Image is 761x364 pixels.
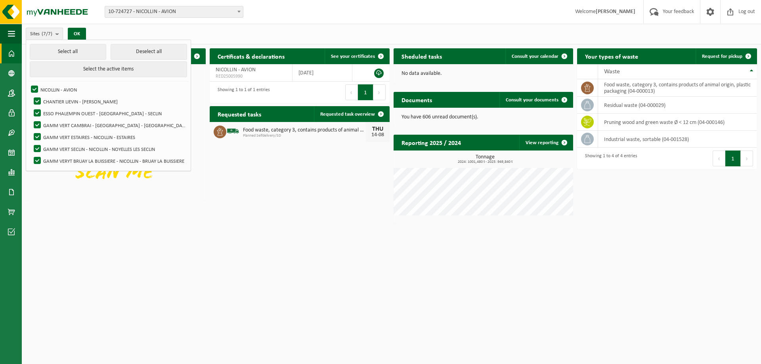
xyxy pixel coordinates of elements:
[216,73,286,80] span: RED25005990
[214,84,270,101] div: Showing 1 to 1 of 1 entries
[32,95,187,107] label: CHANTIER LIEVIN - [PERSON_NAME]
[598,131,757,148] td: industrial waste, sortable (04-001528)
[370,132,386,138] div: 14-08
[320,112,375,117] span: Requested task overview
[42,31,52,36] count: (7/7)
[111,44,187,60] button: Deselect all
[226,124,240,138] img: BL-SO-LV
[105,6,243,18] span: 10-724727 - NICOLLIN - AVION
[210,48,293,64] h2: Certificats & declarations
[741,151,753,166] button: Next
[30,28,52,40] span: Sites
[398,154,574,164] h3: Tonnage
[32,155,187,167] label: GAMM VERYT BRUAY LA BUISSIERE - NICOLLIN - BRUAY LA BUISSIERE
[243,127,366,133] span: Food waste, category 3, contains products of animal origin, plastic packaging
[32,143,187,155] label: GAMM VERT SECLIN - NICOLLIN - NOYELLES LES SECLIN
[32,119,187,131] label: GAMM VERT CAMBRAI - [GEOGRAPHIC_DATA] - [GEOGRAPHIC_DATA]
[581,150,637,167] div: Showing 1 to 4 of 4 entries
[105,6,243,17] span: 10-724727 - NICOLLIN - AVION
[358,84,373,100] button: 1
[402,114,566,120] p: You have 606 unread document(s).
[398,160,574,164] span: 2024: 1001,480 t - 2025: 949,840 t
[345,84,358,100] button: Previous
[293,64,353,82] td: [DATE]
[596,9,635,15] strong: [PERSON_NAME]
[604,69,620,75] span: Waste
[210,106,269,122] h2: Requested tasks
[370,126,386,132] div: THU
[702,54,742,59] span: Request for pickup
[314,106,389,122] a: Requested task overview
[394,135,469,150] h2: Reporting 2025 / 2024
[577,48,646,64] h2: Your types of waste
[713,151,725,166] button: Previous
[32,107,187,119] label: ESSO PHALEMPIN OUEST - [GEOGRAPHIC_DATA] - SECLIN
[512,54,558,59] span: Consult your calendar
[26,28,63,40] button: Sites(7/7)
[243,133,366,138] span: Planned Selfdelivery/SD
[598,114,757,131] td: pruning wood and green waste Ø < 12 cm (04-000146)
[325,48,389,64] a: See your certificates
[506,97,558,103] span: Consult your documents
[30,61,187,77] button: Select the active items
[499,92,572,108] a: Consult your documents
[394,92,440,107] h2: Documents
[598,79,757,97] td: food waste, category 3, contains products of animal origin, plastic packaging (04-000013)
[373,84,386,100] button: Next
[216,67,256,73] span: NICOLLIN - AVION
[598,97,757,114] td: residual waste (04-000029)
[696,48,756,64] a: Request for pickup
[331,54,375,59] span: See your certificates
[505,48,572,64] a: Consult your calendar
[402,71,566,76] p: No data available.
[519,135,572,151] a: View reporting
[29,84,187,95] label: NICOLLIN - AVION
[725,151,741,166] button: 1
[30,44,106,60] button: Select all
[68,28,86,40] button: OK
[394,48,450,64] h2: Sheduled tasks
[32,131,187,143] label: GAMM VERT ESTAIRES - NICOLLIN - ESTAIRES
